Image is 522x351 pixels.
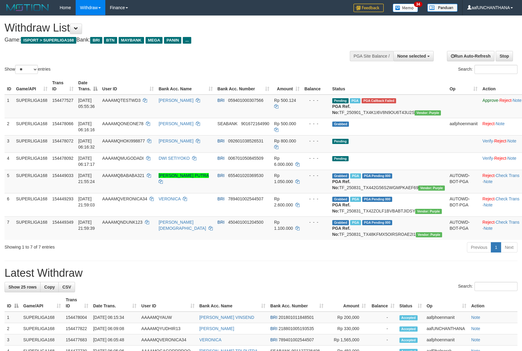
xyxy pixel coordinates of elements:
h1: Withdraw List [5,22,342,34]
button: None selected [393,51,434,61]
th: Op: activate to sort column ascending [447,77,480,95]
td: 3 [5,334,21,346]
span: Copy 901672164990 to clipboard [241,121,269,126]
a: 1 [491,242,501,252]
b: PGA Ref. No: [332,179,350,190]
td: SUPERLIGA168 [14,193,50,216]
span: AAAAMQTESTWD3 [102,98,141,103]
span: AAAAMQONEONE78 [102,121,143,126]
span: Copy 218801005193535 to clipboard [279,326,314,331]
th: Amount: activate to sort column ascending [272,77,302,95]
span: Grabbed [332,197,349,202]
span: Grabbed [332,122,349,127]
span: BRI [270,315,277,320]
span: Vendor URL: https://trx4.1velocity.biz [415,209,442,214]
a: VERONICA [159,196,180,201]
th: Game/API: activate to sort column ascending [14,77,50,95]
td: AUTOWD-BOT-PGA [447,193,480,216]
a: VERONICA [199,337,222,342]
div: PGA Site Balance / [350,51,393,61]
span: PGA Pending [362,173,392,179]
td: AAAAMQYUDHIR13 [139,323,197,334]
a: [PERSON_NAME] [159,98,193,103]
td: 1 [5,95,14,118]
b: PGA Ref. No: [332,226,350,237]
td: [DATE] 06:05:48 [91,334,139,346]
a: [PERSON_NAME] [159,139,193,143]
span: BRI [90,37,102,44]
span: Rp 1.050.000 [274,173,293,184]
td: 7 [5,216,14,240]
span: PGA Pending [362,197,392,202]
a: Note [484,179,493,184]
img: panduan.png [427,4,458,12]
td: - [368,323,397,334]
span: [DATE] 06:16:16 [78,121,95,132]
span: Marked by aafheankoy [350,173,361,179]
td: 154478004 [63,312,90,323]
th: Date Trans.: activate to sort column ascending [91,294,139,312]
a: Reject [482,173,494,178]
span: BRI [218,156,225,161]
a: Reject [482,220,494,225]
span: MAYBANK [119,37,144,44]
th: Balance: activate to sort column ascending [368,294,397,312]
a: [PERSON_NAME] [159,121,193,126]
a: Copy [40,282,59,292]
td: TF_250831_TX442G56S2WGMPKAEF69 [330,170,447,193]
a: Note [471,326,480,331]
span: AAAAMQHOKI998877 [102,139,145,143]
th: Trans ID: activate to sort column ascending [50,77,76,95]
a: Stop [496,51,513,61]
span: [DATE] 06:17:17 [78,156,95,167]
div: - - - [304,121,327,127]
span: AAAAMQBABABA321 [102,173,144,178]
span: 34 [414,2,422,7]
span: None selected [397,54,426,59]
span: Copy [44,285,55,289]
span: Grabbed [332,220,349,225]
span: BRI [218,98,225,103]
td: Rp 330,000 [326,323,368,334]
img: MOTION_logo.png [5,3,51,12]
input: Search: [474,282,517,291]
span: BRI [270,326,277,331]
td: SUPERLIGA168 [14,216,50,240]
span: Copy 789401002544507 to clipboard [228,196,264,201]
label: Show entries [5,65,51,74]
td: [DATE] 06:09:08 [91,323,139,334]
td: 2 [5,323,21,334]
th: Op: activate to sort column ascending [424,294,469,312]
a: [PERSON_NAME] VINSEND [199,315,254,320]
img: Button%20Memo.svg [393,4,418,12]
span: Rp 6.000.000 [274,156,293,167]
span: [DATE] 21:59:39 [78,220,95,231]
a: CSV [58,282,75,292]
span: Copy 789401002544507 to clipboard [279,337,314,342]
td: - [368,312,397,323]
span: [DATE] 21:55:24 [78,173,95,184]
div: - - - [304,172,327,179]
th: Action [469,294,517,312]
td: 3 [5,135,14,152]
a: Note [484,202,493,207]
span: Rp 800.000 [274,139,296,143]
a: Reject [494,139,506,143]
select: Showentries [15,65,38,74]
th: ID [5,77,14,95]
span: PANIN [164,37,181,44]
label: Search: [458,282,517,291]
span: AAAAMQMUGODADI [102,156,144,161]
input: Search: [474,65,517,74]
span: BTN [104,37,117,44]
a: Show 25 rows [5,282,41,292]
span: Show 25 rows [8,285,37,289]
span: CSV [62,285,71,289]
td: TF_250901_TX4K1I6V8N9OU6T43U2S [330,95,447,118]
span: Copy 655401020369530 to clipboard [228,173,264,178]
span: MEGA [146,37,163,44]
span: Copy 092601038526531 to clipboard [228,139,264,143]
div: Showing 1 to 7 of 7 entries [5,242,213,250]
span: BRI [218,196,225,201]
a: Verify [482,139,493,143]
